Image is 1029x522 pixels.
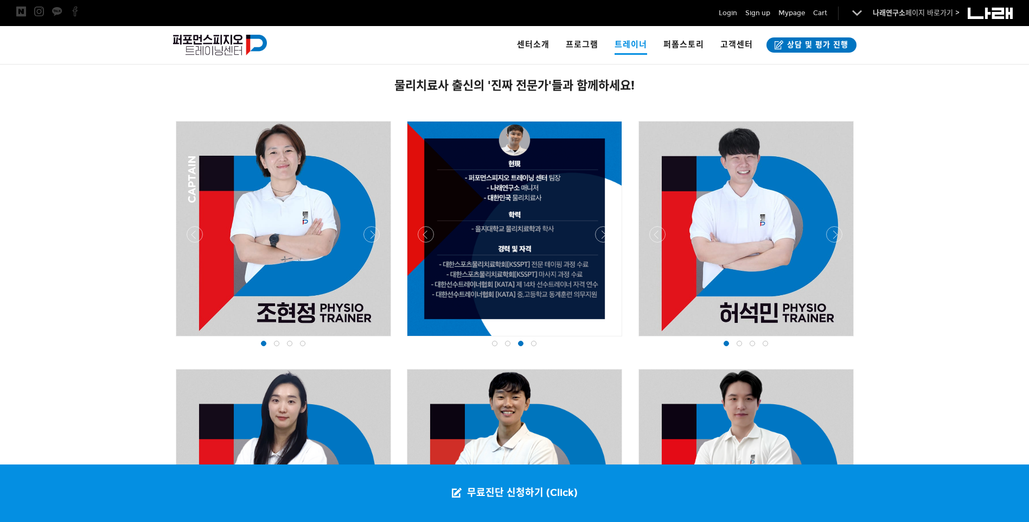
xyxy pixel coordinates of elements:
a: 상담 및 평가 진행 [766,37,857,53]
a: 센터소개 [509,26,558,64]
a: Sign up [745,8,770,18]
a: 트레이너 [606,26,655,64]
a: 나래연구소페이지 바로가기 > [873,9,960,17]
a: 고객센터 [712,26,761,64]
span: 센터소개 [517,40,549,49]
a: Cart [813,8,827,18]
span: 물리치료사 출신의 '진짜 전문가'들과 함께하세요! [394,78,635,93]
a: Login [719,8,737,18]
span: 트레이너 [615,36,647,55]
span: 퍼폼스토리 [663,40,704,49]
a: 무료진단 신청하기 (Click) [441,464,589,522]
span: 프로그램 [566,40,598,49]
a: 프로그램 [558,26,606,64]
span: 상담 및 평가 진행 [784,40,848,50]
strong: 나래연구소 [873,9,905,17]
span: 고객센터 [720,40,753,49]
a: 퍼폼스토리 [655,26,712,64]
a: Mypage [778,8,805,18]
